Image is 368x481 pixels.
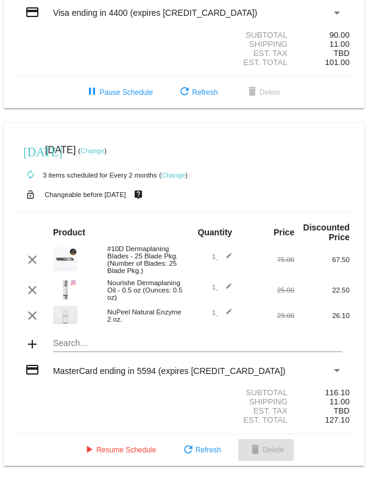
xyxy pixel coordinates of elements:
span: MasterCard ending in 5594 (expires [CREDIT_CARD_DATA]) [53,366,286,376]
div: Subtotal [184,388,294,397]
button: Delete [235,81,291,103]
span: 127.10 [325,415,349,424]
div: Nourishe Dermaplaning Oil - 0.5 oz (Ounces: 0.5 oz) [101,279,184,301]
mat-select: Payment Method [53,8,342,18]
span: Refresh [177,88,218,97]
div: 67.50 [294,256,350,263]
mat-icon: clear [25,308,40,323]
mat-icon: edit [218,252,232,267]
strong: Price [274,227,294,237]
button: Pause Schedule [75,81,162,103]
img: 5.png [53,277,77,302]
mat-icon: edit [218,283,232,297]
mat-icon: lock_open [23,187,38,202]
mat-select: Payment Method [53,366,342,376]
mat-icon: delete [248,443,263,458]
span: Delete [245,88,281,97]
mat-icon: refresh [181,443,196,458]
a: Change [80,147,104,154]
span: 1 [212,253,233,260]
span: 11.00 [330,40,350,49]
span: TBD [333,406,349,415]
div: 90.00 [294,30,350,40]
a: Change [161,171,185,179]
span: Refresh [181,446,221,454]
span: Delete [248,446,284,454]
span: 1 [212,283,233,291]
span: Visa ending in 4400 (expires [CREDIT_CARD_DATA]) [53,8,257,18]
div: Shipping [184,40,294,49]
div: Est. Total [184,415,294,424]
span: Resume Schedule [82,446,156,454]
div: Est. Tax [184,49,294,58]
strong: Product [53,227,85,237]
mat-icon: edit [218,308,232,323]
mat-icon: clear [25,283,40,297]
div: 75.00 [239,256,295,263]
small: 3 items scheduled for Every 2 months [18,171,157,179]
button: Refresh [171,439,231,461]
mat-icon: credit_card [25,5,40,19]
small: ( ) [159,171,188,179]
mat-icon: play_arrow [82,443,96,458]
div: 116.10 [294,388,350,397]
div: 22.50 [294,286,350,294]
span: 11.00 [330,397,350,406]
div: 25.00 [239,286,295,294]
img: RenoPhotographer_%C2%A9MarcelloRostagni2018_HeadshotPhotographyReno_IMG_0584.jpg [53,306,77,324]
small: Changeable before [DATE] [44,191,126,198]
mat-icon: pause [85,85,99,100]
span: Pause Schedule [85,88,152,97]
strong: Quantity [197,227,232,237]
div: 29.00 [239,312,295,319]
strong: Discounted Price [303,223,350,242]
img: Cart-Images-32.png [53,247,77,271]
div: Subtotal [184,30,294,40]
div: Est. Total [184,58,294,67]
div: #10D Dermaplaning Blades - 25 Blade Pkg. (Number of Blades: 25 Blade Pkg.) [101,245,184,274]
button: Delete [238,439,294,461]
div: NuPeel Natural Enzyme 2 oz. [101,308,184,323]
mat-icon: delete [245,85,260,100]
mat-icon: autorenew [23,168,38,182]
div: 26.10 [294,312,350,319]
div: Shipping [184,397,294,406]
small: ( ) [78,147,107,154]
mat-icon: credit_card [25,362,40,377]
button: Refresh [168,81,227,103]
mat-icon: [DATE] [23,144,38,158]
span: 101.00 [325,58,349,67]
div: Est. Tax [184,406,294,415]
input: Search... [53,339,342,348]
mat-icon: clear [25,252,40,267]
mat-icon: refresh [177,85,192,100]
button: Resume Schedule [72,439,166,461]
mat-icon: live_help [131,187,146,202]
span: TBD [333,49,349,58]
mat-icon: add [25,337,40,351]
span: 1 [212,309,233,316]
